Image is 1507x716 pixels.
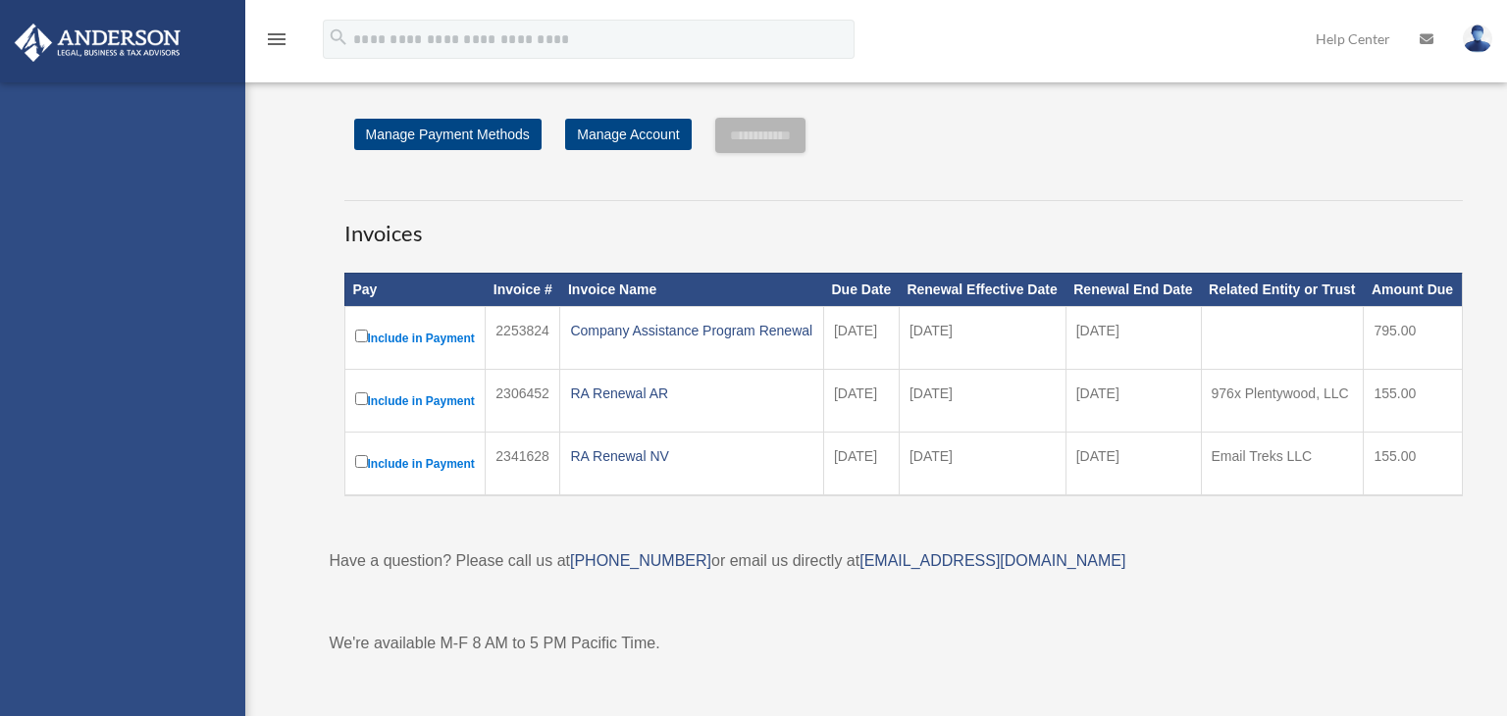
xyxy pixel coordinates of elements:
[570,317,813,344] div: Company Assistance Program Renewal
[1201,369,1364,432] td: 976x Plentywood, LLC
[1201,432,1364,495] td: Email Treks LLC
[354,119,542,150] a: Manage Payment Methods
[330,547,1478,575] p: Have a question? Please call us at or email us directly at
[899,273,1065,306] th: Renewal Effective Date
[823,273,899,306] th: Due Date
[330,630,1478,657] p: We're available M-F 8 AM to 5 PM Pacific Time.
[1065,369,1201,432] td: [DATE]
[1065,306,1201,369] td: [DATE]
[486,306,560,369] td: 2253824
[560,273,824,306] th: Invoice Name
[355,392,368,405] input: Include in Payment
[1463,25,1492,53] img: User Pic
[355,330,368,342] input: Include in Payment
[1364,273,1462,306] th: Amount Due
[823,432,899,495] td: [DATE]
[565,119,691,150] a: Manage Account
[859,552,1125,569] a: [EMAIL_ADDRESS][DOMAIN_NAME]
[570,442,813,470] div: RA Renewal NV
[899,306,1065,369] td: [DATE]
[328,26,349,48] i: search
[1364,369,1462,432] td: 155.00
[486,273,560,306] th: Invoice #
[486,432,560,495] td: 2341628
[1065,273,1201,306] th: Renewal End Date
[355,455,368,468] input: Include in Payment
[570,380,813,407] div: RA Renewal AR
[344,273,486,306] th: Pay
[9,24,186,62] img: Anderson Advisors Platinum Portal
[355,326,476,350] label: Include in Payment
[355,388,476,413] label: Include in Payment
[899,432,1065,495] td: [DATE]
[1364,306,1462,369] td: 795.00
[1201,273,1364,306] th: Related Entity or Trust
[570,552,711,569] a: [PHONE_NUMBER]
[486,369,560,432] td: 2306452
[344,200,1463,249] h3: Invoices
[823,306,899,369] td: [DATE]
[1364,432,1462,495] td: 155.00
[265,34,288,51] a: menu
[355,451,476,476] label: Include in Payment
[1065,432,1201,495] td: [DATE]
[823,369,899,432] td: [DATE]
[265,27,288,51] i: menu
[899,369,1065,432] td: [DATE]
